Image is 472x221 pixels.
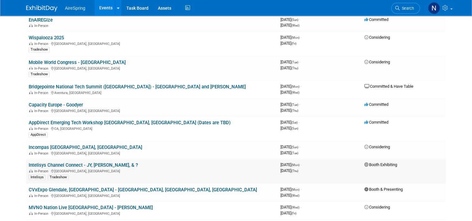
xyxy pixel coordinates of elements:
[29,151,33,155] img: In-Person Event
[29,145,142,150] a: Incompas [GEOGRAPHIC_DATA], [GEOGRAPHIC_DATA]
[29,71,50,77] div: Tradeshow
[428,2,440,14] img: Natalie Pyron
[29,24,33,27] img: In-Person Event
[280,35,301,40] span: [DATE]
[391,3,420,14] a: Search
[300,187,301,192] span: -
[400,6,414,11] span: Search
[280,90,299,95] span: [DATE]
[29,109,33,112] img: In-Person Event
[29,47,50,52] div: Tradeshow
[291,188,299,191] span: (Mon)
[29,91,33,94] img: In-Person Event
[29,66,33,70] img: In-Person Event
[29,212,33,215] img: In-Person Event
[29,126,275,131] div: CA, [GEOGRAPHIC_DATA]
[291,103,298,106] span: (Tue)
[291,36,299,39] span: (Mon)
[364,102,388,107] span: Committed
[299,60,300,64] span: -
[364,187,403,192] span: Booth & Presenting
[291,85,299,88] span: (Mon)
[300,205,301,209] span: -
[280,60,300,64] span: [DATE]
[280,150,298,155] span: [DATE]
[29,42,33,45] img: In-Person Event
[291,163,299,167] span: (Mon)
[291,194,299,197] span: (Wed)
[364,145,390,149] span: Considering
[29,169,33,172] img: In-Person Event
[34,109,50,113] span: In-Person
[29,211,275,216] div: [GEOGRAPHIC_DATA], [GEOGRAPHIC_DATA]
[291,91,299,94] span: (Wed)
[29,193,275,198] div: [GEOGRAPHIC_DATA], [GEOGRAPHIC_DATA]
[280,193,299,198] span: [DATE]
[364,120,388,125] span: Committed
[29,41,275,46] div: [GEOGRAPHIC_DATA], [GEOGRAPHIC_DATA]
[29,132,48,138] div: AppDirect
[29,90,275,95] div: Aventura, [GEOGRAPHIC_DATA]
[65,6,85,11] span: AireSpring
[291,61,298,64] span: (Tue)
[280,23,299,27] span: [DATE]
[29,194,33,197] img: In-Person Event
[364,35,390,40] span: Considering
[34,66,50,71] span: In-Person
[299,102,300,107] span: -
[280,41,296,46] span: [DATE]
[280,66,298,70] span: [DATE]
[29,174,46,180] div: Intelisys
[29,66,275,71] div: [GEOGRAPHIC_DATA], [GEOGRAPHIC_DATA]
[280,211,296,215] span: [DATE]
[364,17,388,22] span: Committed
[364,162,397,167] span: Booth Exhibiting
[29,60,126,65] a: Mobile World Congress - [GEOGRAPHIC_DATA]
[29,150,275,155] div: [GEOGRAPHIC_DATA], [GEOGRAPHIC_DATA]
[34,151,50,155] span: In-Person
[29,187,257,193] a: CVxExpo Glendale, [GEOGRAPHIC_DATA] - [GEOGRAPHIC_DATA], [GEOGRAPHIC_DATA], [GEOGRAPHIC_DATA]
[29,205,153,210] a: MVNO Nation Live [GEOGRAPHIC_DATA] - [PERSON_NAME]
[29,120,231,125] a: AppDirect Emerging Tech Workshop [GEOGRAPHIC_DATA], [GEOGRAPHIC_DATA] (Dates are TBD)
[291,145,298,149] span: (Sun)
[34,212,50,216] span: In-Person
[300,162,301,167] span: -
[280,162,301,167] span: [DATE]
[291,127,298,130] span: (Sun)
[26,5,57,12] img: ExhibitDay
[29,84,246,90] a: Bridgepointe National Tech Summit ([GEOGRAPHIC_DATA]) - [GEOGRAPHIC_DATA] and [PERSON_NAME]
[291,18,298,22] span: (Sun)
[364,84,413,89] span: Committed & Have Table
[280,145,300,149] span: [DATE]
[291,169,298,173] span: (Thu)
[280,84,301,89] span: [DATE]
[299,17,300,22] span: -
[364,60,390,64] span: Considering
[34,194,50,198] span: In-Person
[291,212,296,215] span: (Fri)
[291,66,298,70] span: (Thu)
[29,127,33,130] img: In-Person Event
[280,102,300,107] span: [DATE]
[291,24,299,27] span: (Wed)
[280,126,298,130] span: [DATE]
[291,121,298,124] span: (Sat)
[29,162,138,168] a: Intelisys Channel Connect - JY, [PERSON_NAME], & ?
[280,205,301,209] span: [DATE]
[291,151,298,155] span: (Tue)
[280,120,299,125] span: [DATE]
[34,91,50,95] span: In-Person
[29,102,83,108] a: Capacity Europe - Goodyer
[299,145,300,149] span: -
[29,17,53,23] a: EnAIREGize
[29,168,275,173] div: [GEOGRAPHIC_DATA], [GEOGRAPHIC_DATA]
[29,108,275,113] div: [GEOGRAPHIC_DATA], [GEOGRAPHIC_DATA]
[29,35,64,41] a: Wispalooza 2025
[280,187,301,192] span: [DATE]
[34,24,50,28] span: In-Person
[280,168,298,173] span: [DATE]
[280,17,300,22] span: [DATE]
[291,109,298,112] span: (Thu)
[34,127,50,131] span: In-Person
[291,42,296,45] span: (Fri)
